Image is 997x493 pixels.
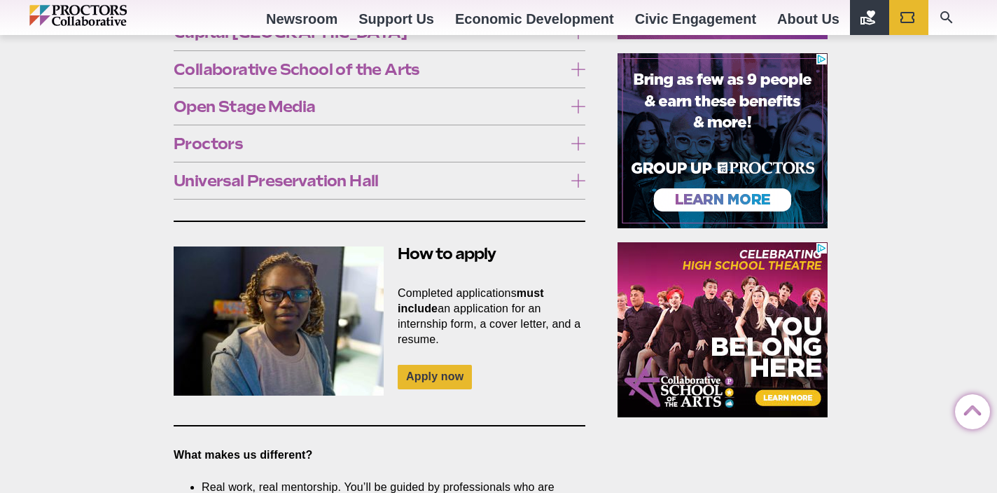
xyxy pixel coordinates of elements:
[29,5,187,26] img: Proctors logo
[618,53,828,228] iframe: Advertisement
[174,136,564,151] span: Proctors
[398,365,472,389] a: Apply now
[174,62,564,77] span: Collaborative School of the Arts
[398,287,544,314] strong: must include
[174,449,313,461] strong: What makes us different?
[618,242,828,417] iframe: Advertisement
[174,173,564,188] span: Universal Preservation Hall
[955,395,983,423] a: Back to Top
[174,243,585,265] h2: How to apply
[174,99,564,114] span: Open Stage Media
[174,25,564,40] span: Capital [GEOGRAPHIC_DATA]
